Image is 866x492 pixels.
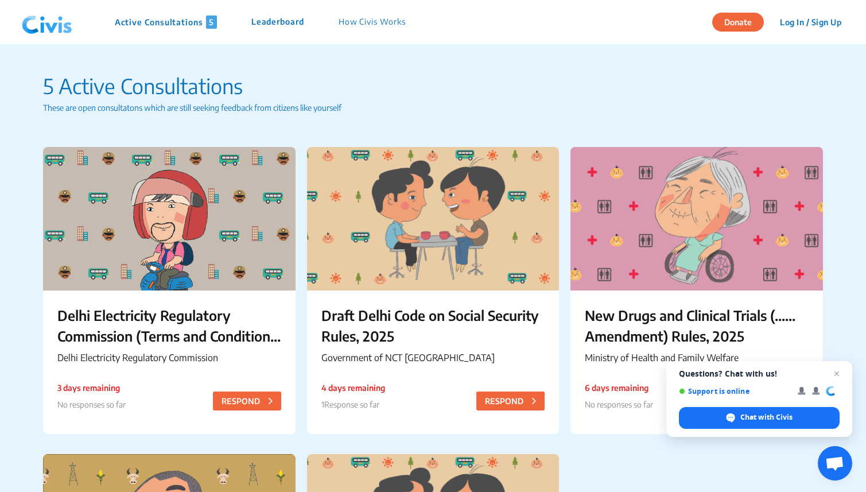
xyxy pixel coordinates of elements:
[585,351,808,365] p: Ministry of Health and Family Welfare
[772,13,849,31] button: Log In / Sign Up
[206,16,217,29] span: 5
[115,16,217,29] p: Active Consultations
[57,305,281,346] p: Delhi Electricity Regulatory Commission (Terms and Conditions for Determination of Tariff) (Secon...
[321,398,385,410] p: 1
[321,382,385,394] p: 4 days remaining
[585,305,808,346] p: New Drugs and Clinical Trials (...... Amendment) Rules, 2025
[57,400,126,409] span: No responses so far
[321,351,545,365] p: Government of NCT [GEOGRAPHIC_DATA]
[43,147,295,434] a: Delhi Electricity Regulatory Commission (Terms and Conditions for Determination of Tariff) (Secon...
[307,147,559,434] a: Draft Delhi Code on Social Security Rules, 2025Government of NCT [GEOGRAPHIC_DATA]4 days remainin...
[585,400,653,409] span: No responses so far
[740,412,793,423] span: Chat with Civis
[679,387,790,396] span: Support is online
[57,382,126,394] p: 3 days remaining
[679,407,840,429] div: Chat with Civis
[17,5,77,40] img: navlogo.png
[476,392,545,410] button: RESPOND
[679,369,840,378] span: Questions? Chat with us!
[830,367,844,381] span: Close chat
[251,16,304,29] p: Leaderboard
[43,102,822,114] p: These are open consultatons which are still seeking feedback from citizens like yourself
[712,13,764,32] button: Donate
[321,305,545,346] p: Draft Delhi Code on Social Security Rules, 2025
[324,400,379,409] span: Response so far
[213,392,281,410] button: RESPOND
[43,71,822,102] p: 5 Active Consultations
[712,16,772,27] a: Donate
[57,351,281,365] p: Delhi Electricity Regulatory Commission
[818,446,852,481] div: Open chat
[585,382,653,394] p: 6 days remaining
[339,16,406,29] p: How Civis Works
[570,147,822,434] a: New Drugs and Clinical Trials (...... Amendment) Rules, 2025Ministry of Health and Family Welfare...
